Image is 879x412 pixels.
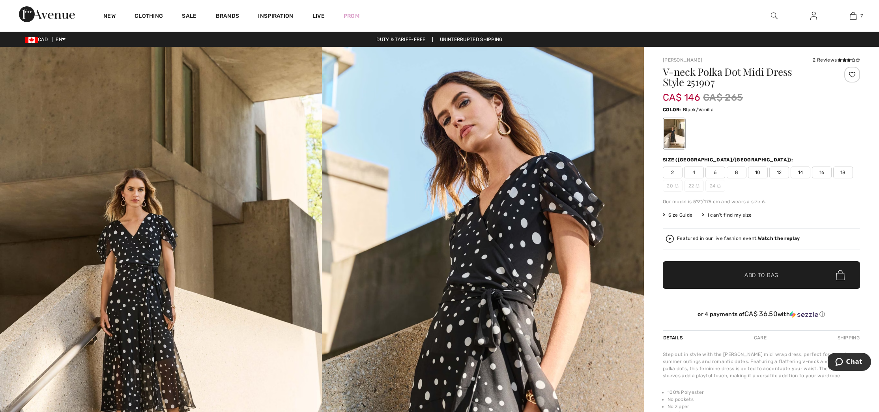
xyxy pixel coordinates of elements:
[663,198,860,205] div: Our model is 5'9"/175 cm and wears a size 6.
[663,167,683,178] span: 2
[812,167,832,178] span: 16
[344,12,359,20] a: Prom
[663,310,860,318] div: or 4 payments of with
[663,180,683,192] span: 20
[791,167,810,178] span: 14
[790,311,818,318] img: Sezzle
[663,67,827,87] h1: V-neck Polka Dot Midi Dress Style 251907
[748,167,768,178] span: 10
[103,13,116,21] a: New
[771,11,778,21] img: search the website
[703,90,743,105] span: CA$ 265
[25,37,38,43] img: Canadian Dollar
[828,353,871,373] iframe: Opens a widget where you can chat to one of our agents
[182,13,196,21] a: Sale
[683,107,714,112] span: Black/Vanilla
[684,180,704,192] span: 22
[696,184,699,188] img: ring-m.svg
[813,56,860,64] div: 2 Reviews
[860,12,863,19] span: 7
[663,331,685,345] div: Details
[702,212,752,219] div: I can't find my size
[744,310,778,318] span: CA$ 36.50
[833,167,853,178] span: 18
[850,11,857,21] img: My Bag
[668,396,860,403] li: No pockets
[663,261,860,289] button: Add to Bag
[668,403,860,410] li: No zipper
[717,184,721,188] img: ring-m.svg
[705,180,725,192] span: 24
[663,156,795,163] div: Size ([GEOGRAPHIC_DATA]/[GEOGRAPHIC_DATA]):
[810,11,817,21] img: My Info
[216,13,239,21] a: Brands
[663,310,860,321] div: or 4 payments ofCA$ 36.50withSezzle Click to learn more about Sezzle
[677,236,800,241] div: Featured in our live fashion event.
[258,13,293,21] span: Inspiration
[836,331,860,345] div: Shipping
[19,6,75,22] img: 1ère Avenue
[25,37,51,42] span: CAD
[675,184,679,188] img: ring-m.svg
[769,167,789,178] span: 12
[135,13,163,21] a: Clothing
[668,389,860,396] li: 100% Polyester
[834,11,872,21] a: 7
[663,107,681,112] span: Color:
[758,236,800,241] strong: Watch the replay
[744,271,778,279] span: Add to Bag
[705,167,725,178] span: 6
[664,119,684,148] div: Black/Vanilla
[663,57,702,63] a: [PERSON_NAME]
[747,331,773,345] div: Care
[312,12,325,20] a: Live
[56,37,65,42] span: EN
[684,167,704,178] span: 4
[836,270,845,280] img: Bag.svg
[804,11,823,21] a: Sign In
[663,84,700,103] span: CA$ 146
[663,351,860,379] div: Step out in style with the [PERSON_NAME] midi wrap dress, perfect for casual summer outings and r...
[666,235,674,243] img: Watch the replay
[727,167,746,178] span: 8
[663,212,692,219] span: Size Guide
